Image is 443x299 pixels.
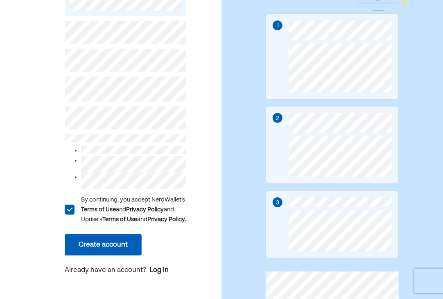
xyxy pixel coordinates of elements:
div: 2 [276,114,279,123]
div: 3 [276,198,279,207]
div: Privacy Policy. [147,215,186,224]
div: L [64,205,74,215]
button: Create account [65,234,142,256]
div: Terms of Use [102,215,137,224]
div: By continuing, you accept NerdWallet’s and and Uprise's and [81,195,186,224]
a: Log in [149,265,169,275]
p: Already have an account? [65,265,186,276]
div: Privacy Policy [126,205,164,215]
div: 1 [277,21,279,30]
div: Terms of Use [81,205,116,215]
